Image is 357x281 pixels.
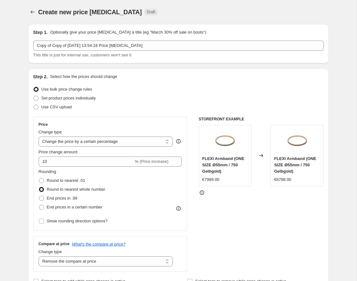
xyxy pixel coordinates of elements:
[274,176,291,183] div: €8788.00
[202,156,244,174] span: FLEXI Armband (ONE SIZE Ø55mm / 750 Gelbgold)
[199,117,324,122] h6: STOREFRONT EXAMPLE
[285,128,310,154] img: Monano-Schmuck-Produktbild-Armband-Flexi_80x.jpg
[41,96,96,100] span: Set product prices individually
[39,122,48,127] h3: Price
[33,41,324,51] input: 30% off holiday sale
[202,176,219,183] div: €7989.00
[50,73,117,80] p: Select how the prices should change
[39,156,134,167] input: -15
[175,138,182,144] div: help
[39,241,70,246] h3: Compare at price
[47,205,103,209] span: End prices in a certain number
[274,156,316,174] span: FLEXI Armband (ONE SIZE Ø55mm / 750 Gelbgold)
[39,249,62,254] span: Change type
[39,150,78,154] span: Price change amount
[47,219,108,223] span: Show rounding direction options?
[47,196,78,201] span: End prices in .99
[212,128,238,154] img: Monano-Schmuck-Produktbild-Armband-Flexi_80x.jpg
[41,105,72,109] span: Use CSV upload
[47,178,85,183] span: Round to nearest .01
[28,8,37,16] button: Price change jobs
[33,29,48,35] h2: Step 1.
[38,9,142,16] span: Create new price [MEDICAL_DATA]
[47,187,105,192] span: Round to nearest whole number
[72,242,126,246] button: What's the compare at price?
[147,10,155,15] span: Draft
[41,87,92,92] span: Use bulk price change rules
[33,53,131,57] span: This title is just for internal use, customers won't see it
[39,130,62,134] span: Change type
[39,169,56,174] span: Rounding
[50,29,206,35] p: Optionally give your price [MEDICAL_DATA] a title (eg "March 30% off sale on boots")
[135,159,168,164] span: % (Price increase)
[33,73,48,80] h2: Step 2.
